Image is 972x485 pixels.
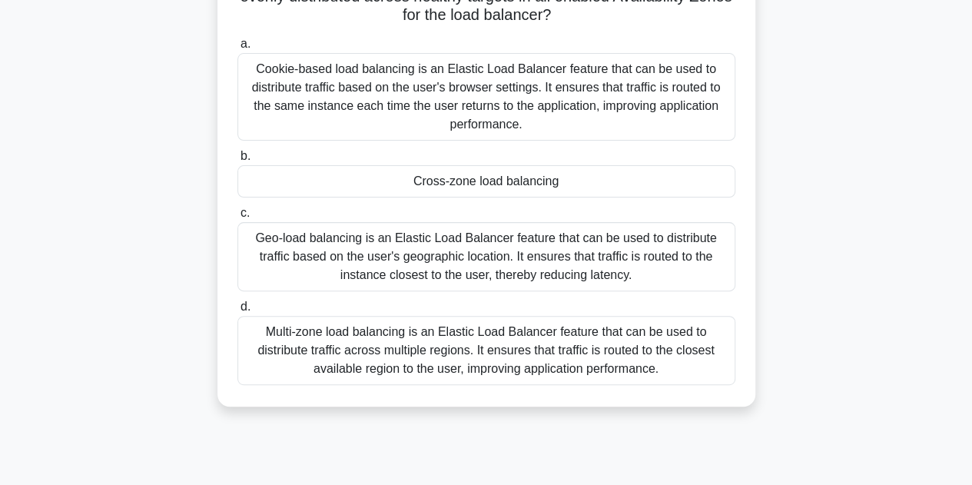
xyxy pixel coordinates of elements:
[237,165,735,198] div: Cross-zone load balancing
[241,149,250,162] span: b.
[241,37,250,50] span: a.
[241,206,250,219] span: c.
[237,222,735,291] div: Geo-load balancing is an Elastic Load Balancer feature that can be used to distribute traffic bas...
[237,316,735,385] div: Multi-zone load balancing is an Elastic Load Balancer feature that can be used to distribute traf...
[241,300,250,313] span: d.
[237,53,735,141] div: Cookie-based load balancing is an Elastic Load Balancer feature that can be used to distribute tr...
